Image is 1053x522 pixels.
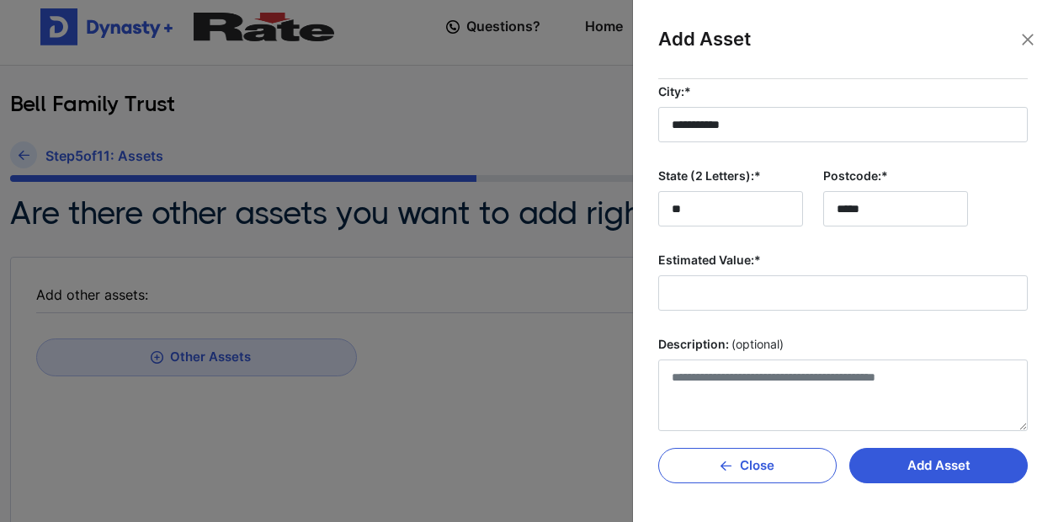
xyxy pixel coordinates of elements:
[731,336,784,353] span: (optional)
[658,336,1028,353] label: Description:
[658,25,1028,79] div: Add Asset
[658,83,1028,100] label: City:*
[658,252,1028,269] label: Estimated Value:*
[658,448,837,483] button: Close
[1021,33,1034,46] button: Close
[849,448,1028,483] button: Add Asset
[658,168,803,184] label: State (2 Letters):*
[823,168,968,184] label: Postcode:*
